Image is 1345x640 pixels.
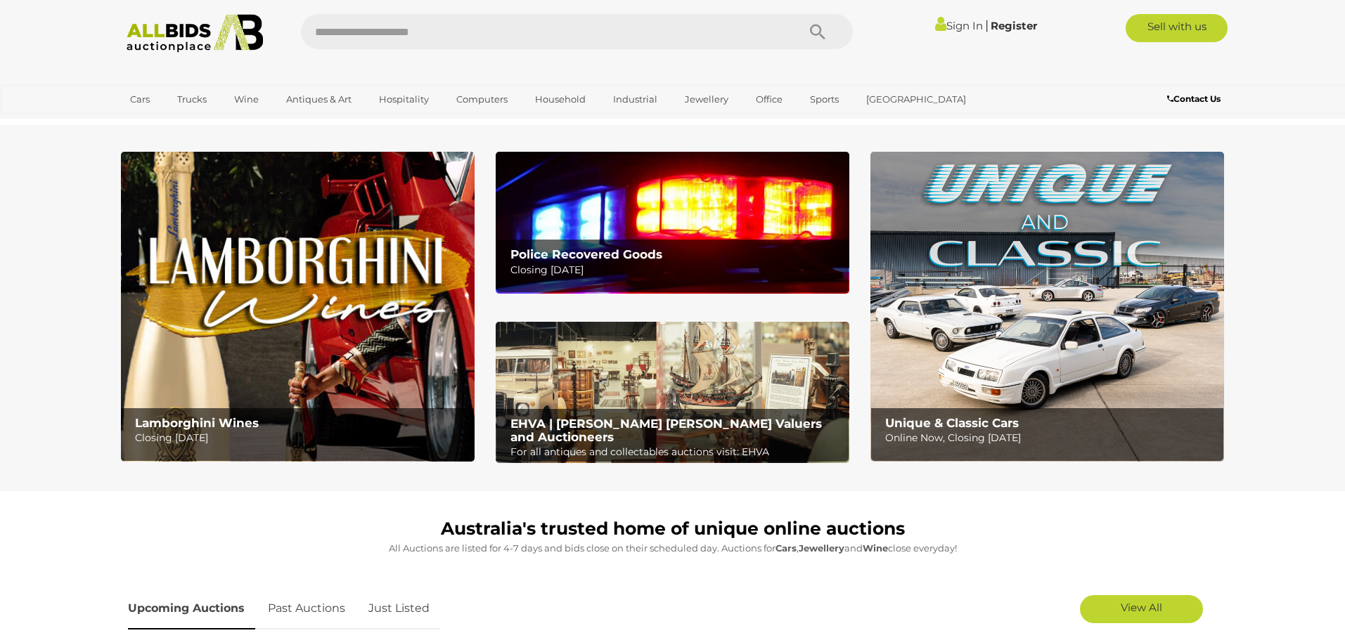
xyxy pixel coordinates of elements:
[358,588,440,629] a: Just Listed
[510,261,842,279] p: Closing [DATE]
[168,88,216,111] a: Trucks
[526,88,595,111] a: Household
[863,542,888,554] strong: Wine
[857,88,975,111] a: [GEOGRAPHIC_DATA]
[1167,91,1224,107] a: Contact Us
[991,19,1037,32] a: Register
[870,152,1224,462] img: Unique & Classic Cars
[870,152,1224,462] a: Unique & Classic Cars Unique & Classic Cars Online Now, Closing [DATE]
[496,322,849,464] a: EHVA | Evans Hastings Valuers and Auctioneers EHVA | [PERSON_NAME] [PERSON_NAME] Valuers and Auct...
[119,14,271,53] img: Allbids.com.au
[783,14,853,49] button: Search
[225,88,268,111] a: Wine
[496,152,849,293] img: Police Recovered Goods
[510,417,822,444] b: EHVA | [PERSON_NAME] [PERSON_NAME] Valuers and Auctioneers
[935,19,983,32] a: Sign In
[277,88,361,111] a: Antiques & Art
[447,88,517,111] a: Computers
[1167,93,1221,104] b: Contact Us
[747,88,792,111] a: Office
[676,88,738,111] a: Jewellery
[799,542,844,554] strong: Jewellery
[985,18,989,33] span: |
[885,429,1216,447] p: Online Now, Closing [DATE]
[1080,595,1203,623] a: View All
[510,443,842,461] p: For all antiques and collectables auctions visit: EHVA
[885,416,1019,430] b: Unique & Classic Cars
[128,540,1218,556] p: All Auctions are listed for 4-7 days and bids close on their scheduled day. Auctions for , and cl...
[121,152,475,462] a: Lamborghini Wines Lamborghini Wines Closing [DATE]
[121,152,475,462] img: Lamborghini Wines
[257,588,356,629] a: Past Auctions
[1126,14,1228,42] a: Sell with us
[121,88,159,111] a: Cars
[1121,601,1162,614] span: View All
[604,88,667,111] a: Industrial
[128,519,1218,539] h1: Australia's trusted home of unique online auctions
[370,88,438,111] a: Hospitality
[135,416,259,430] b: Lamborghini Wines
[496,152,849,293] a: Police Recovered Goods Police Recovered Goods Closing [DATE]
[510,247,662,261] b: Police Recovered Goods
[496,322,849,464] img: EHVA | Evans Hastings Valuers and Auctioneers
[128,588,255,629] a: Upcoming Auctions
[801,88,848,111] a: Sports
[135,429,466,447] p: Closing [DATE]
[776,542,797,554] strong: Cars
